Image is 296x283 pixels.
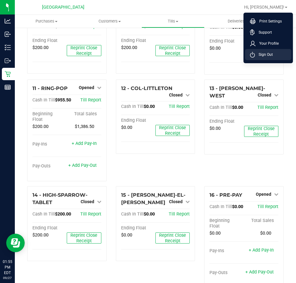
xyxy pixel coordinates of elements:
[159,125,186,136] span: Reprint Close Receipt
[55,211,71,217] span: $200.00
[70,45,97,56] span: Reprint Close Receipt
[209,270,244,276] div: Pay-Outs
[55,24,71,29] span: $200.00
[5,31,11,37] inline-svg: Inbound
[5,44,11,51] inline-svg: Inventory
[3,276,12,280] p: 09/27
[32,192,87,205] span: 14 - HIGH-SPARROW-TABLET
[121,192,185,205] span: 15 - [PERSON_NAME]-EL-[PERSON_NAME]
[169,24,190,29] a: Till Report
[72,141,97,146] a: + Add Pay-In
[121,125,132,130] span: $0.00
[159,233,186,244] span: Reprint Close Receipt
[244,126,278,137] button: Reprint Close Receipt
[256,18,282,24] span: Print Settings
[121,232,132,238] span: $0.00
[32,124,49,129] span: $200.00
[121,38,155,43] div: Ending Float
[169,104,190,109] a: Till Report
[32,45,49,50] span: $200.00
[32,111,67,122] div: Beginning Float
[5,71,11,77] inline-svg: Retail
[209,192,242,198] span: 16 - PRE-PAY
[121,45,137,50] span: $200.00
[67,45,101,56] button: Reprint Close Receipt
[144,104,155,109] span: $0.00
[121,225,155,231] div: Ending Float
[144,24,160,29] span: $200.00
[6,234,25,252] iframe: Resource center
[78,18,141,24] span: Customers
[144,211,155,217] span: $0.00
[159,45,186,56] span: Reprint Close Receipt
[245,49,291,60] li: Sign Out
[257,105,278,110] a: Till Report
[32,97,55,103] span: Cash In Till
[32,85,68,91] span: 11 - RING-POP
[155,232,190,244] button: Reprint Close Receipt
[142,15,205,28] a: Tills
[209,231,221,236] span: $0.00
[32,225,67,231] div: Ending Float
[232,204,243,209] span: $0.00
[169,211,190,217] a: Till Report
[255,51,273,58] span: Sign Out
[80,24,101,29] span: Till Report
[80,97,101,103] a: Till Report
[209,46,221,51] span: $0.00
[260,231,271,236] span: $0.00
[209,105,232,110] span: Cash In Till
[205,15,268,28] a: Deliveries
[209,248,244,254] div: Pay-Ins
[244,5,284,10] span: Hi, [PERSON_NAME]!
[80,211,101,217] a: Till Report
[32,232,49,238] span: $200.00
[81,199,94,204] span: Closed
[32,38,67,43] div: Ending Float
[248,126,275,137] span: Reprint Close Receipt
[121,24,144,29] span: Cash In Till
[5,18,11,24] inline-svg: Analytics
[256,40,279,47] span: Your Profile
[68,163,97,168] a: + Add Pay-Out
[155,45,190,56] button: Reprint Close Receipt
[244,218,278,224] div: Total Sales
[209,85,265,99] span: 13 - [PERSON_NAME]-WEST
[257,204,278,209] a: Till Report
[78,15,142,28] a: Customers
[121,104,144,109] span: Cash In Till
[209,218,244,229] div: Beginning Float
[32,211,55,217] span: Cash In Till
[209,39,244,44] div: Ending Float
[79,85,94,90] span: Opened
[155,125,190,136] button: Reprint Close Receipt
[142,18,205,24] span: Tills
[15,15,78,28] a: Purchases
[209,204,232,209] span: Cash In Till
[5,58,11,64] inline-svg: Outbound
[67,111,101,117] div: Total Sales
[67,232,101,244] button: Reprint Close Receipt
[3,259,12,276] p: 01:55 PM EDT
[258,92,271,97] span: Closed
[70,233,97,244] span: Reprint Close Receipt
[15,18,78,24] span: Purchases
[169,199,183,204] span: Closed
[55,97,71,103] span: $955.50
[209,126,221,131] span: $0.00
[32,24,55,29] span: Cash In Till
[255,29,272,35] span: Support
[232,105,243,110] span: $0.00
[245,269,274,275] a: + Add Pay-Out
[250,29,289,35] a: Support
[42,5,84,10] span: [GEOGRAPHIC_DATA]
[121,118,155,123] div: Ending Float
[249,248,274,253] a: + Add Pay-In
